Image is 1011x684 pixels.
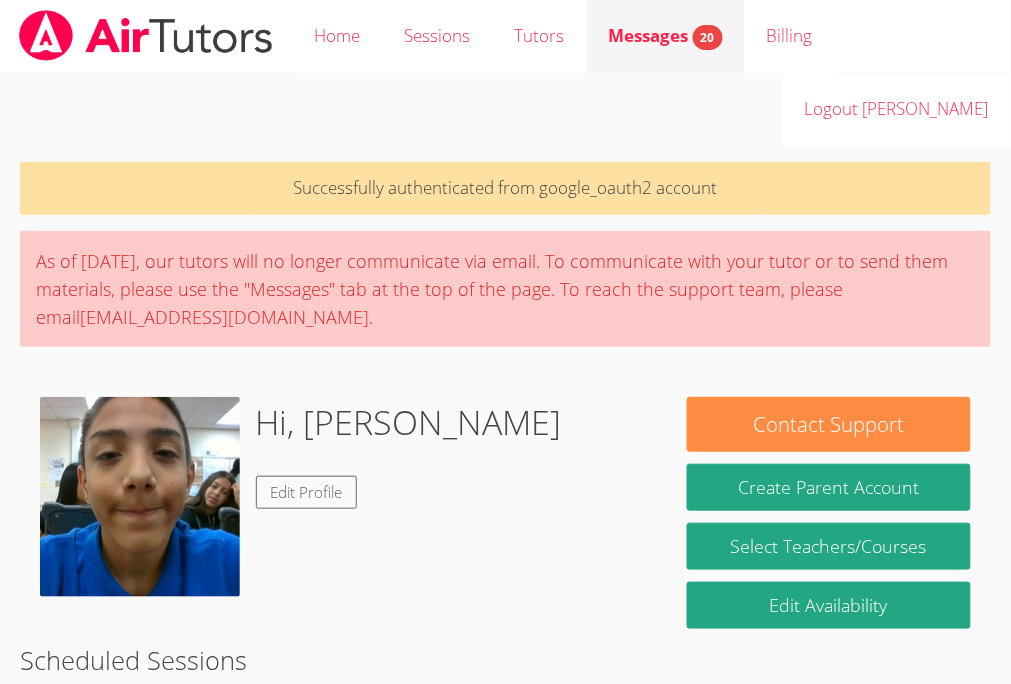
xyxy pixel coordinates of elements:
img: airtutors_banner-c4298cdbf04f3fff15de1276eac7730deb9818008684d7c2e4769d2f7ddbe033.png [17,10,275,61]
a: Logout [PERSON_NAME] [783,73,1011,146]
p: Successfully authenticated from google_oauth2 account [20,162,991,215]
a: Edit Availability [687,582,972,629]
h1: Hi, [PERSON_NAME] [256,397,562,448]
button: Contact Support [687,397,972,452]
span: 20 [693,25,723,50]
span: Messages [609,24,723,47]
button: Create Parent Account [687,464,972,511]
a: Select Teachers/Courses [687,523,972,570]
div: As of [DATE], our tutors will no longer communicate via email. To communicate with your tutor or ... [20,231,991,347]
img: IMG_20250317_100456.jpg [40,397,240,597]
h2: Scheduled Sessions [20,641,991,679]
a: Edit Profile [256,476,358,509]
